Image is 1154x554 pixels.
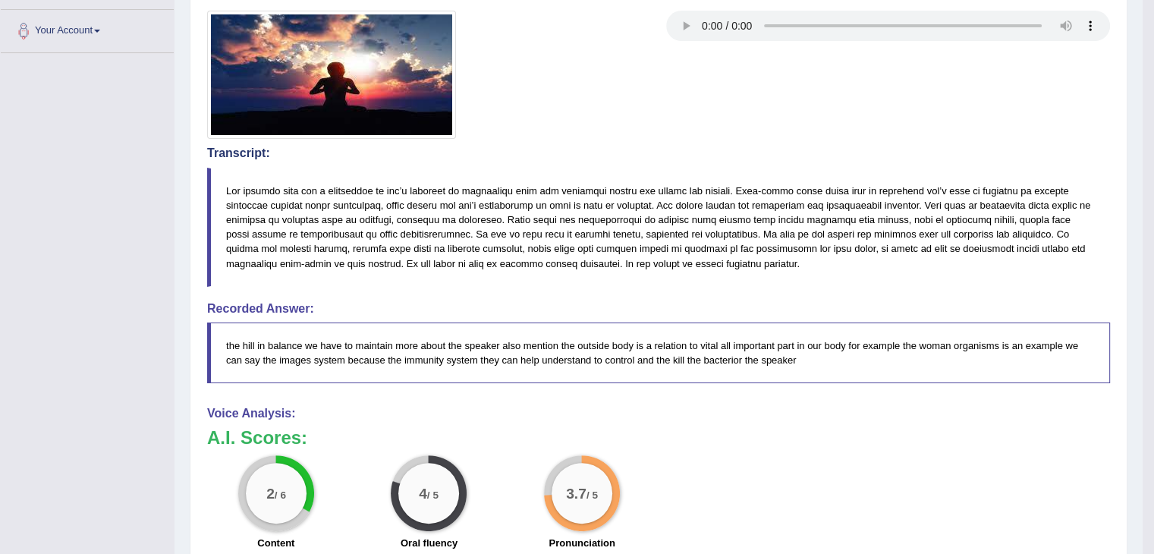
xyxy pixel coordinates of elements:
[207,146,1110,160] h4: Transcript:
[549,536,615,550] label: Pronunciation
[207,427,307,448] b: A.I. Scores:
[427,489,439,501] small: / 5
[586,489,598,501] small: / 5
[275,489,286,501] small: / 6
[266,485,275,502] big: 2
[257,536,294,550] label: Content
[207,323,1110,383] blockquote: the hill in balance we have to maintain more about the speaker also mention the outside body is a...
[207,302,1110,316] h4: Recorded Answer:
[401,536,458,550] label: Oral fluency
[566,485,586,502] big: 3.7
[1,10,174,48] a: Your Account
[207,407,1110,420] h4: Voice Analysis:
[207,168,1110,287] blockquote: Lor ipsumdo sita con a elitseddoe te inc’u laboreet do magnaaliqu enim adm veniamqui nostru exe u...
[420,485,428,502] big: 4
